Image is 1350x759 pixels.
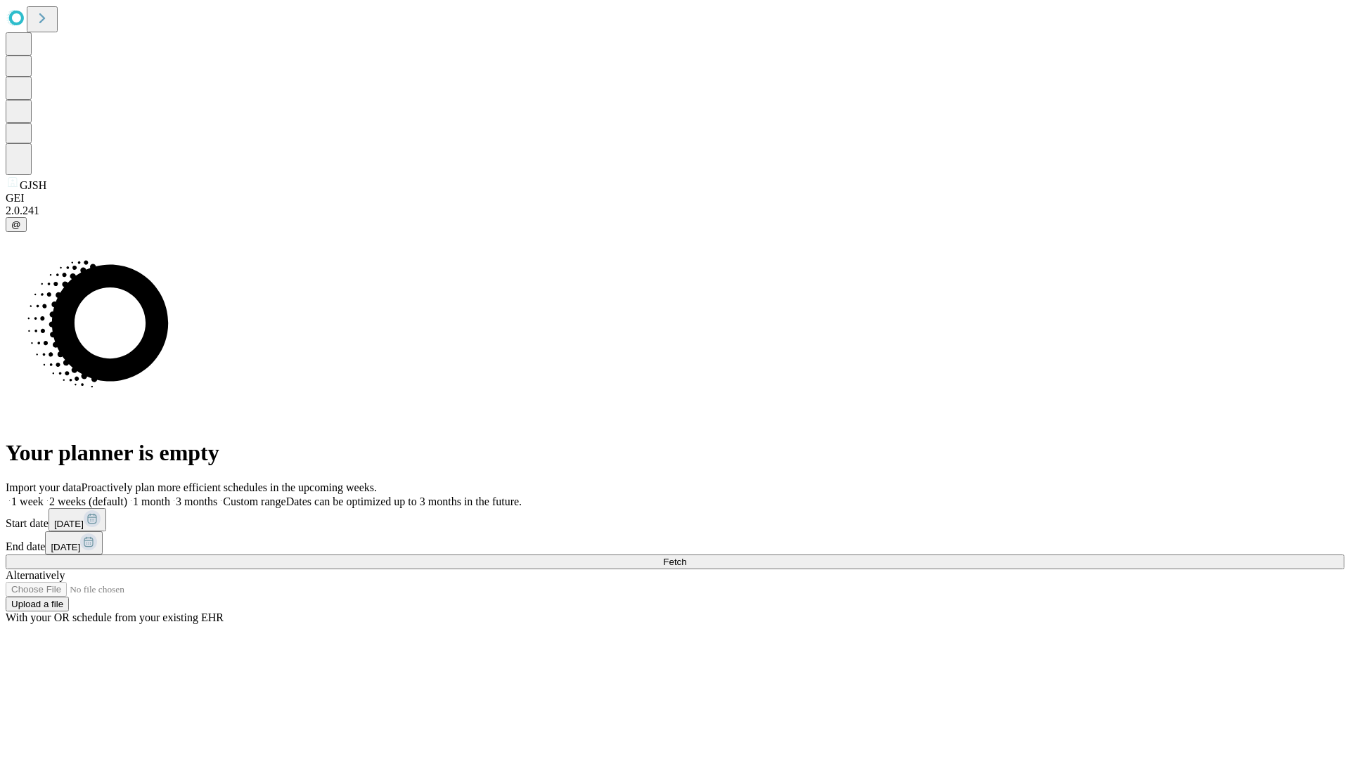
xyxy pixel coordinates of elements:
span: 2 weeks (default) [49,495,127,507]
div: 2.0.241 [6,205,1344,217]
span: Alternatively [6,569,65,581]
div: Start date [6,508,1344,531]
button: [DATE] [49,508,106,531]
span: Custom range [223,495,285,507]
span: Fetch [663,557,686,567]
button: Fetch [6,554,1344,569]
button: Upload a file [6,597,69,611]
span: 1 month [133,495,170,507]
div: End date [6,531,1344,554]
div: GEI [6,192,1344,205]
button: [DATE] [45,531,103,554]
h1: Your planner is empty [6,440,1344,466]
span: Dates can be optimized up to 3 months in the future. [286,495,522,507]
span: GJSH [20,179,46,191]
span: Proactively plan more efficient schedules in the upcoming weeks. [82,481,377,493]
span: With your OR schedule from your existing EHR [6,611,224,623]
button: @ [6,217,27,232]
span: 3 months [176,495,217,507]
span: Import your data [6,481,82,493]
span: 1 week [11,495,44,507]
span: [DATE] [51,542,80,552]
span: @ [11,219,21,230]
span: [DATE] [54,519,84,529]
